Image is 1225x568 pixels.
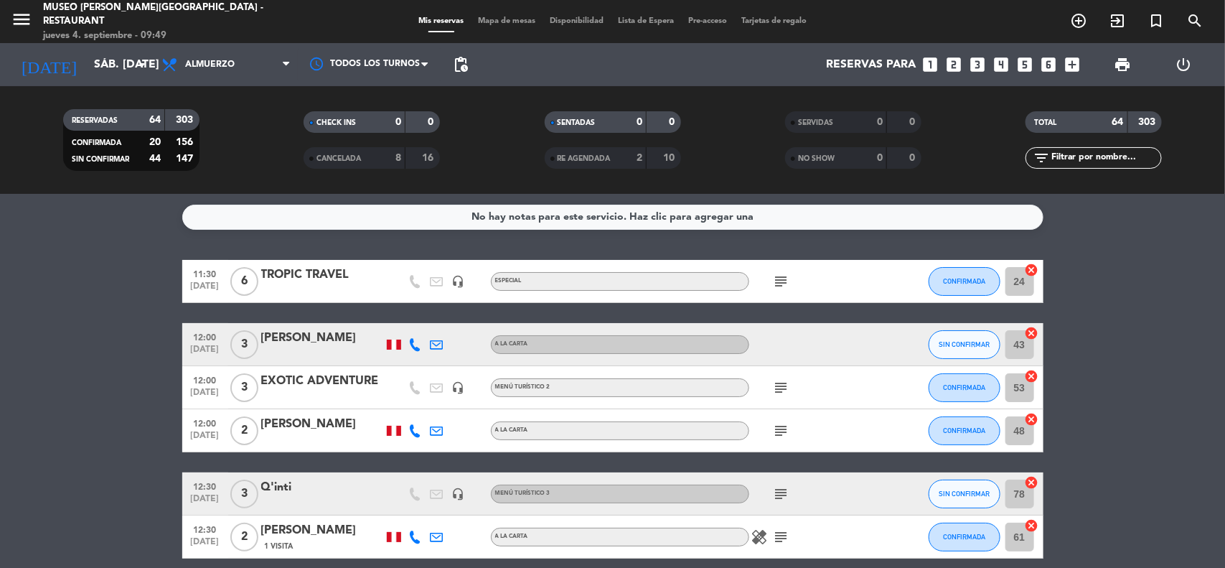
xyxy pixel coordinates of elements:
span: 3 [230,373,258,402]
i: arrow_drop_down [133,56,151,73]
span: SENTADAS [558,119,596,126]
button: CONFIRMADA [929,373,1000,402]
span: A la carta [495,534,528,539]
i: search [1186,12,1203,29]
div: [PERSON_NAME] [261,521,383,540]
strong: 64 [149,115,161,125]
div: Museo [PERSON_NAME][GEOGRAPHIC_DATA] - Restaurant [43,1,296,29]
i: cancel [1025,412,1039,427]
i: subject [773,273,790,290]
i: cancel [1025,369,1039,383]
i: looks_two [945,55,964,74]
div: EXOTIC ADVENTURE [261,372,383,391]
span: 12:00 [187,328,223,345]
button: SIN CONFIRMAR [929,480,1000,508]
div: jueves 4. septiembre - 09:49 [43,29,296,43]
i: add_circle_outline [1070,12,1087,29]
span: 2 [230,523,258,551]
span: CONFIRMADA [72,139,121,146]
strong: 0 [877,153,883,163]
span: 12:30 [187,478,223,494]
span: SIN CONFIRMAR [939,340,990,348]
i: cancel [1025,263,1039,277]
i: subject [773,485,790,503]
div: Q'inti [261,478,383,497]
strong: 10 [663,153,677,163]
button: CONFIRMADA [929,523,1000,551]
span: A la carta [495,427,528,433]
strong: 0 [637,117,642,127]
div: No hay notas para este servicio. Haz clic para agregar una [471,209,754,225]
i: headset_mic [452,488,465,501]
span: [DATE] [187,388,223,404]
strong: 44 [149,154,161,164]
span: 12:30 [187,521,223,537]
span: Lista de Espera [611,17,681,25]
span: 2 [230,416,258,445]
span: CONFIRMADA [943,277,985,285]
span: CONFIRMADA [943,427,985,434]
strong: 0 [909,117,918,127]
span: Mis reservas [411,17,471,25]
strong: 16 [423,153,437,163]
strong: 64 [1112,117,1124,127]
span: RESERVADAS [72,117,118,124]
span: Mapa de mesas [471,17,543,25]
span: Almuerzo [185,60,235,70]
i: subject [773,422,790,439]
i: filter_list [1033,149,1050,167]
span: [DATE] [187,281,223,298]
span: Menú turístico 3 [495,490,550,496]
strong: 0 [428,117,437,127]
span: SERVIDAS [798,119,833,126]
strong: 303 [1139,117,1159,127]
span: [DATE] [187,431,223,447]
i: looks_one [921,55,940,74]
i: looks_5 [1016,55,1035,74]
span: 3 [230,480,258,508]
span: print [1114,56,1131,73]
span: Pre-acceso [681,17,734,25]
i: looks_4 [992,55,1011,74]
div: TROPIC TRAVEL [261,266,383,284]
span: 6 [230,267,258,296]
strong: 303 [176,115,196,125]
span: CONFIRMADA [943,533,985,541]
i: cancel [1025,518,1039,533]
span: Reservas para [827,58,916,72]
strong: 156 [176,137,196,147]
strong: 0 [909,153,918,163]
i: turned_in_not [1147,12,1165,29]
i: headset_mic [452,381,465,394]
strong: 0 [877,117,883,127]
span: 3 [230,330,258,359]
strong: 2 [637,153,642,163]
strong: 20 [149,137,161,147]
button: CONFIRMADA [929,267,1000,296]
span: Tarjetas de regalo [734,17,814,25]
i: exit_to_app [1109,12,1126,29]
span: 12:00 [187,414,223,431]
span: [DATE] [187,494,223,511]
span: A la carta [495,341,528,347]
i: power_settings_new [1175,56,1192,73]
strong: 0 [395,117,401,127]
i: add_box [1064,55,1082,74]
span: CHECK INS [316,119,356,126]
strong: 8 [395,153,401,163]
span: Especial [495,278,522,284]
span: CONFIRMADA [943,383,985,391]
span: SIN CONFIRMAR [72,156,129,163]
i: cancel [1025,326,1039,340]
i: cancel [1025,475,1039,490]
span: pending_actions [452,56,469,73]
span: SIN CONFIRMAR [939,490,990,498]
i: headset_mic [452,275,465,288]
div: [PERSON_NAME] [261,329,383,348]
i: subject [773,379,790,396]
button: CONFIRMADA [929,416,1000,445]
span: 1 Visita [265,541,294,552]
span: 12:00 [187,371,223,388]
input: Filtrar por nombre... [1050,150,1161,166]
i: subject [773,529,790,546]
